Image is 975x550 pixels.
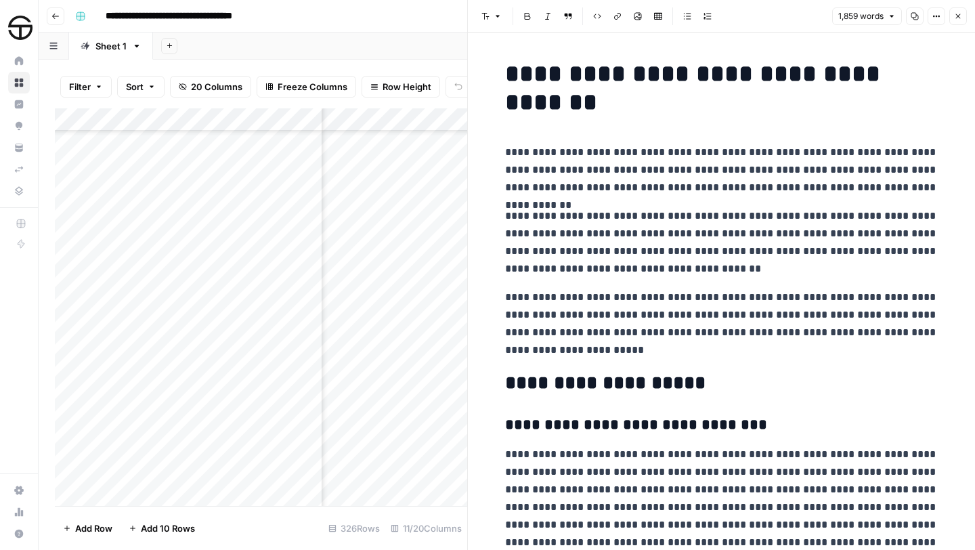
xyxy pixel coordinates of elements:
[60,76,112,98] button: Filter
[8,11,30,45] button: Workspace: SimpleTire
[141,522,195,535] span: Add 10 Rows
[8,523,30,545] button: Help + Support
[362,76,440,98] button: Row Height
[55,517,121,539] button: Add Row
[8,180,30,202] a: Data Library
[170,76,251,98] button: 20 Columns
[832,7,902,25] button: 1,859 words
[8,158,30,180] a: Syncs
[257,76,356,98] button: Freeze Columns
[75,522,112,535] span: Add Row
[117,76,165,98] button: Sort
[8,115,30,137] a: Opportunities
[838,10,884,22] span: 1,859 words
[385,517,467,539] div: 11/20 Columns
[383,80,431,93] span: Row Height
[8,137,30,158] a: Your Data
[95,39,127,53] div: Sheet 1
[126,80,144,93] span: Sort
[446,76,498,98] button: Undo
[8,50,30,72] a: Home
[8,501,30,523] a: Usage
[121,517,203,539] button: Add 10 Rows
[323,517,385,539] div: 326 Rows
[69,80,91,93] span: Filter
[278,80,347,93] span: Freeze Columns
[191,80,242,93] span: 20 Columns
[69,33,153,60] a: Sheet 1
[8,72,30,93] a: Browse
[8,16,32,40] img: SimpleTire Logo
[8,480,30,501] a: Settings
[8,93,30,115] a: Insights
